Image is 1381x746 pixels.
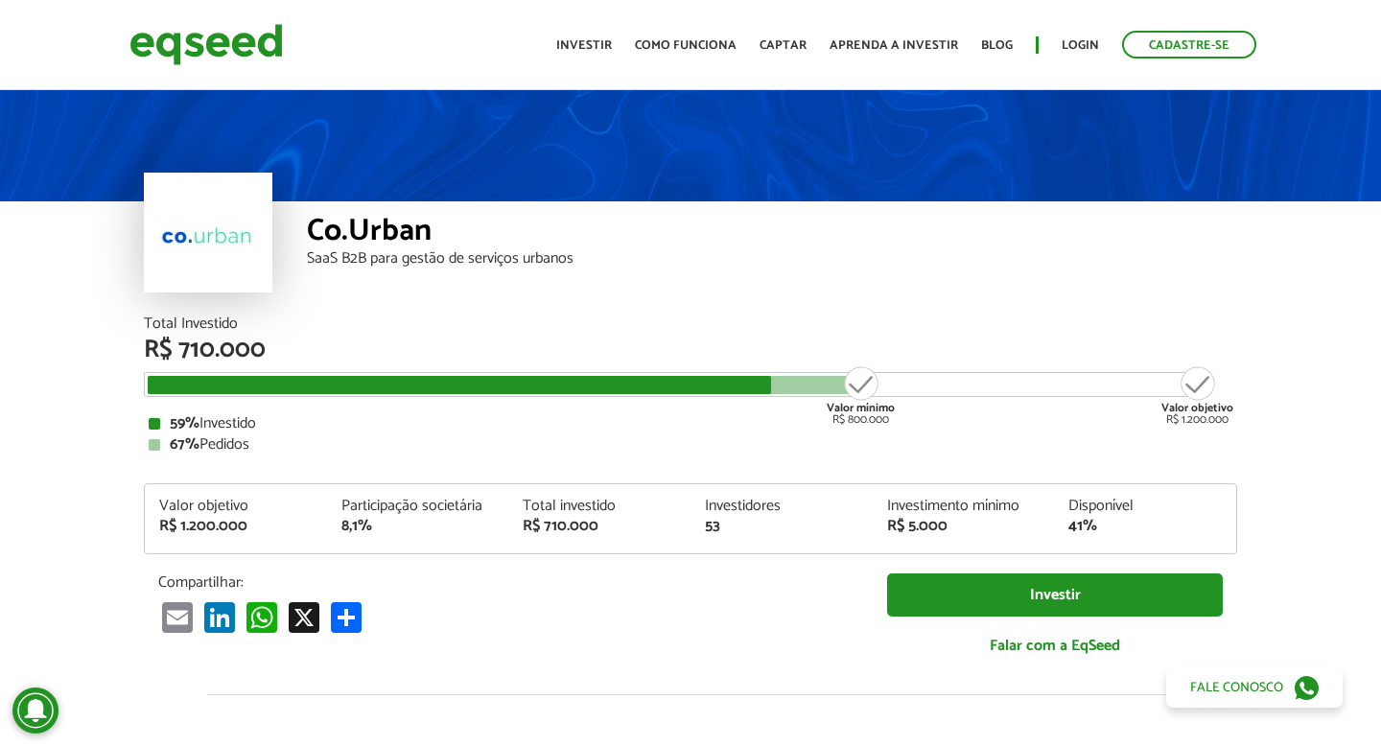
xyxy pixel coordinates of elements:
[635,39,737,52] a: Como funciona
[1161,399,1233,417] strong: Valor objetivo
[159,499,313,514] div: Valor objetivo
[705,499,858,514] div: Investidores
[705,519,858,534] div: 53
[149,416,1232,431] div: Investido
[1166,667,1343,708] a: Fale conosco
[1068,499,1222,514] div: Disponível
[1122,31,1256,58] a: Cadastre-se
[243,601,281,633] a: WhatsApp
[760,39,807,52] a: Captar
[285,601,323,633] a: X
[341,499,495,514] div: Participação societária
[341,519,495,534] div: 8,1%
[523,519,676,534] div: R$ 710.000
[307,216,1237,251] div: Co.Urban
[158,601,197,633] a: Email
[981,39,1013,52] a: Blog
[825,364,897,426] div: R$ 800.000
[1161,364,1233,426] div: R$ 1.200.000
[827,399,895,417] strong: Valor mínimo
[144,338,1237,362] div: R$ 710.000
[1068,519,1222,534] div: 41%
[327,601,365,633] a: Share
[1062,39,1099,52] a: Login
[887,626,1223,665] a: Falar com a EqSeed
[144,316,1237,332] div: Total Investido
[523,499,676,514] div: Total investido
[830,39,958,52] a: Aprenda a investir
[170,410,199,436] strong: 59%
[149,437,1232,453] div: Pedidos
[129,19,283,70] img: EqSeed
[170,431,199,457] strong: 67%
[887,519,1041,534] div: R$ 5.000
[556,39,612,52] a: Investir
[158,573,858,592] p: Compartilhar:
[200,601,239,633] a: LinkedIn
[887,573,1223,617] a: Investir
[307,251,1237,267] div: SaaS B2B para gestão de serviços urbanos
[159,519,313,534] div: R$ 1.200.000
[887,499,1041,514] div: Investimento mínimo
